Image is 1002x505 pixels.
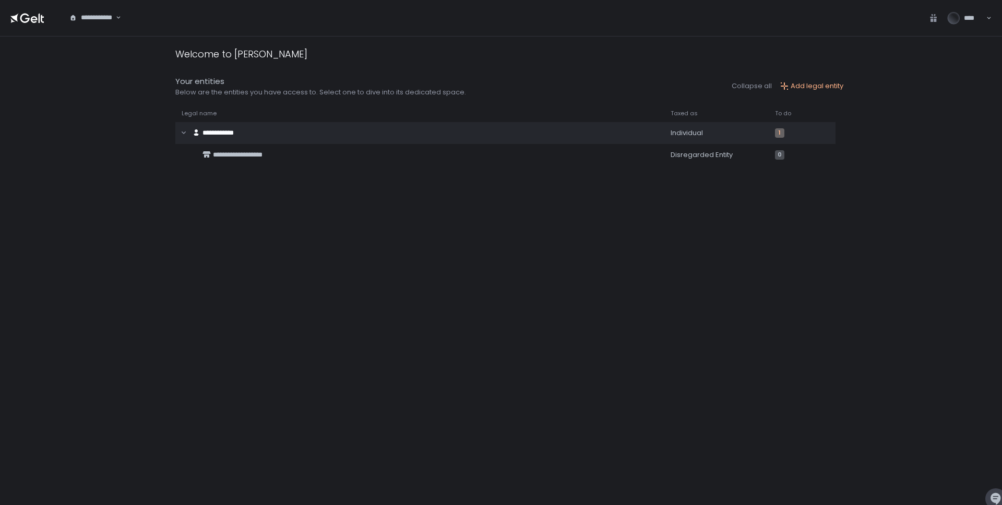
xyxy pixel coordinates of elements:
[175,88,466,97] div: Below are the entities you have access to. Select one to dive into its dedicated space.
[775,128,784,138] span: 1
[175,76,466,88] div: Your entities
[175,47,307,61] div: Welcome to [PERSON_NAME]
[775,150,784,160] span: 0
[114,13,115,23] input: Search for option
[63,7,121,29] div: Search for option
[732,81,772,91] button: Collapse all
[671,150,762,160] div: Disregarded Entity
[775,110,791,117] span: To do
[182,110,217,117] span: Legal name
[671,128,762,138] div: Individual
[671,110,698,117] span: Taxed as
[780,81,843,91] button: Add legal entity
